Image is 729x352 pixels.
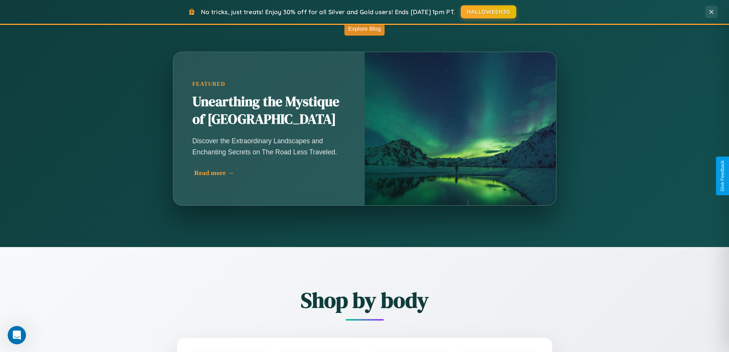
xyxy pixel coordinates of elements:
[194,169,347,177] div: Read more →
[461,5,516,18] button: HALLOWEEN30
[201,8,455,16] span: No tricks, just treats! Enjoy 30% off for all Silver and Gold users! Ends [DATE] 1pm PT.
[135,285,594,315] h2: Shop by body
[720,160,725,192] div: Give Feedback
[192,136,346,157] p: Discover the Extraordinary Landscapes and Enchanting Secrets on The Road Less Traveled.
[192,81,346,87] div: Featured
[344,21,385,36] button: Explore Blog
[192,93,346,128] h2: Unearthing the Mystique of [GEOGRAPHIC_DATA]
[8,326,26,344] iframe: Intercom live chat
